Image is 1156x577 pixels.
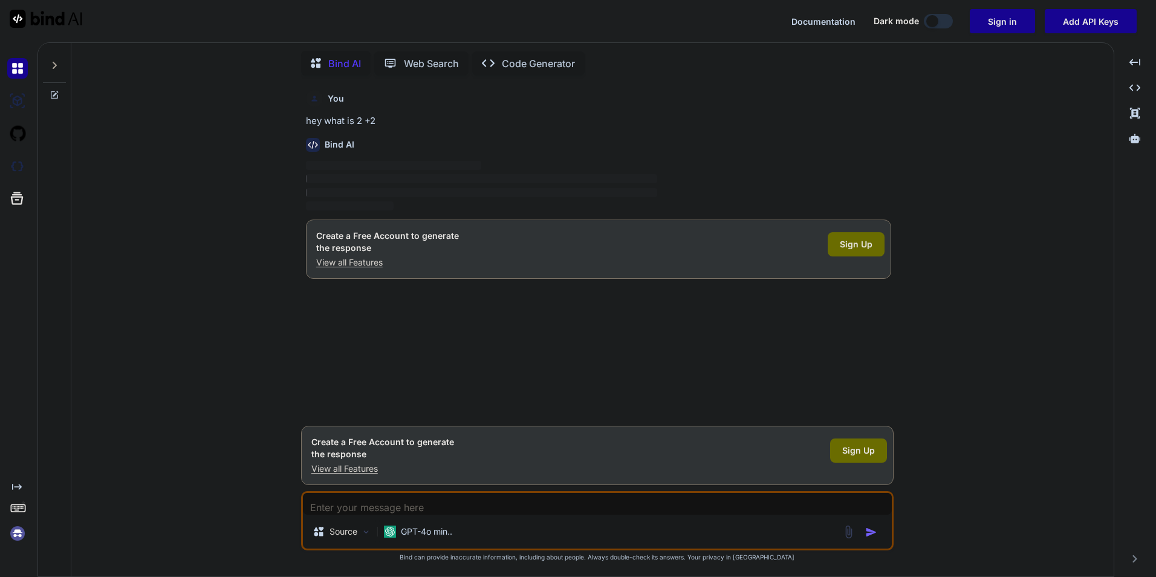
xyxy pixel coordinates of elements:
p: Source [330,526,357,538]
img: GPT-4o mini [384,526,396,538]
img: icon [865,526,877,538]
button: Add API Keys [1045,9,1137,33]
span: ‌ [306,201,394,210]
h6: You [328,93,344,105]
p: Code Generator [502,56,575,71]
span: ‌ [306,161,481,170]
h1: Create a Free Account to generate the response [316,230,459,254]
button: Sign in [970,9,1035,33]
span: Sign Up [840,238,872,250]
p: GPT-4o min.. [401,526,452,538]
img: signin [7,523,28,544]
img: githubLight [7,123,28,144]
span: Dark mode [874,15,919,27]
p: View all Features [311,463,454,475]
span: Documentation [791,16,856,27]
img: Pick Models [361,527,371,537]
p: View all Features [316,256,459,269]
p: Bind can provide inaccurate information, including about people. Always double-check its answers.... [301,553,894,562]
span: ‌ [306,174,657,183]
span: Sign Up [842,445,875,457]
p: Bind AI [328,56,361,71]
span: ‌ [306,188,657,197]
button: Documentation [791,15,856,28]
img: ai-studio [7,91,28,111]
p: Web Search [404,56,459,71]
img: darkCloudIdeIcon [7,156,28,177]
img: chat [7,58,28,79]
p: hey what is 2 +2 [306,114,891,128]
img: Bind AI [10,10,82,28]
h6: Bind AI [325,139,354,151]
img: attachment [842,525,856,539]
h1: Create a Free Account to generate the response [311,436,454,460]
